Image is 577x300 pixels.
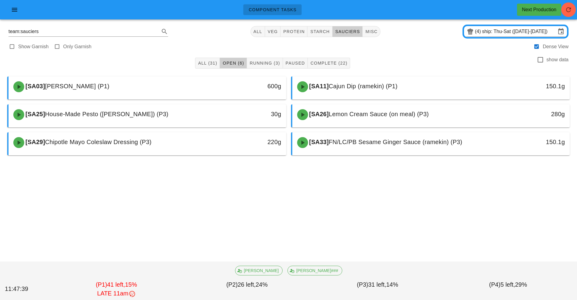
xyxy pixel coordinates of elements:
[220,81,281,91] div: 600g
[267,29,278,34] span: veg
[335,29,360,34] span: sauciers
[243,4,302,15] a: Component Tasks
[307,26,332,37] button: starch
[308,58,350,69] button: Complete (22)
[24,111,45,117] span: [SA25]
[250,26,265,37] button: All
[329,139,462,145] span: FN/LC/PB Sesame Ginger Sauce (ramekin) (P3)
[222,61,244,66] span: Open (6)
[503,81,565,91] div: 150.1g
[265,26,281,37] button: veg
[248,7,297,12] span: Component Tasks
[522,6,556,13] div: Next Production
[24,83,45,89] span: [SA03]
[283,29,305,34] span: protein
[329,111,429,117] span: Lemon Cream Sauce (on meal) (P3)
[503,109,565,119] div: 280g
[285,61,305,66] span: Paused
[18,44,49,50] label: Show Garnish
[63,44,91,50] label: Only Garnish
[45,139,151,145] span: Chipotle Mayo Coleslaw Dressing (P3)
[45,83,109,89] span: [PERSON_NAME] (P1)
[475,29,482,35] div: (4)
[220,109,281,119] div: 30g
[546,57,569,63] label: show data
[198,61,217,66] span: All (31)
[329,83,397,89] span: Cajun Dip (ramekin) (P1)
[333,26,363,37] button: sauciers
[220,137,281,147] div: 220g
[195,58,220,69] button: All (31)
[247,58,283,69] button: Running (3)
[308,83,329,89] span: [SA11]
[220,58,247,69] button: Open (6)
[503,137,565,147] div: 150.1g
[45,111,168,117] span: House-Made Pesto ([PERSON_NAME]) (P3)
[365,29,377,34] span: misc
[310,61,347,66] span: Complete (22)
[280,26,307,37] button: protein
[253,29,262,34] span: All
[363,26,380,37] button: misc
[308,111,329,117] span: [SA26]
[308,139,329,145] span: [SA33]
[310,29,330,34] span: starch
[543,44,569,50] label: Dense View
[24,139,45,145] span: [SA29]
[249,61,280,66] span: Running (3)
[283,58,308,69] button: Paused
